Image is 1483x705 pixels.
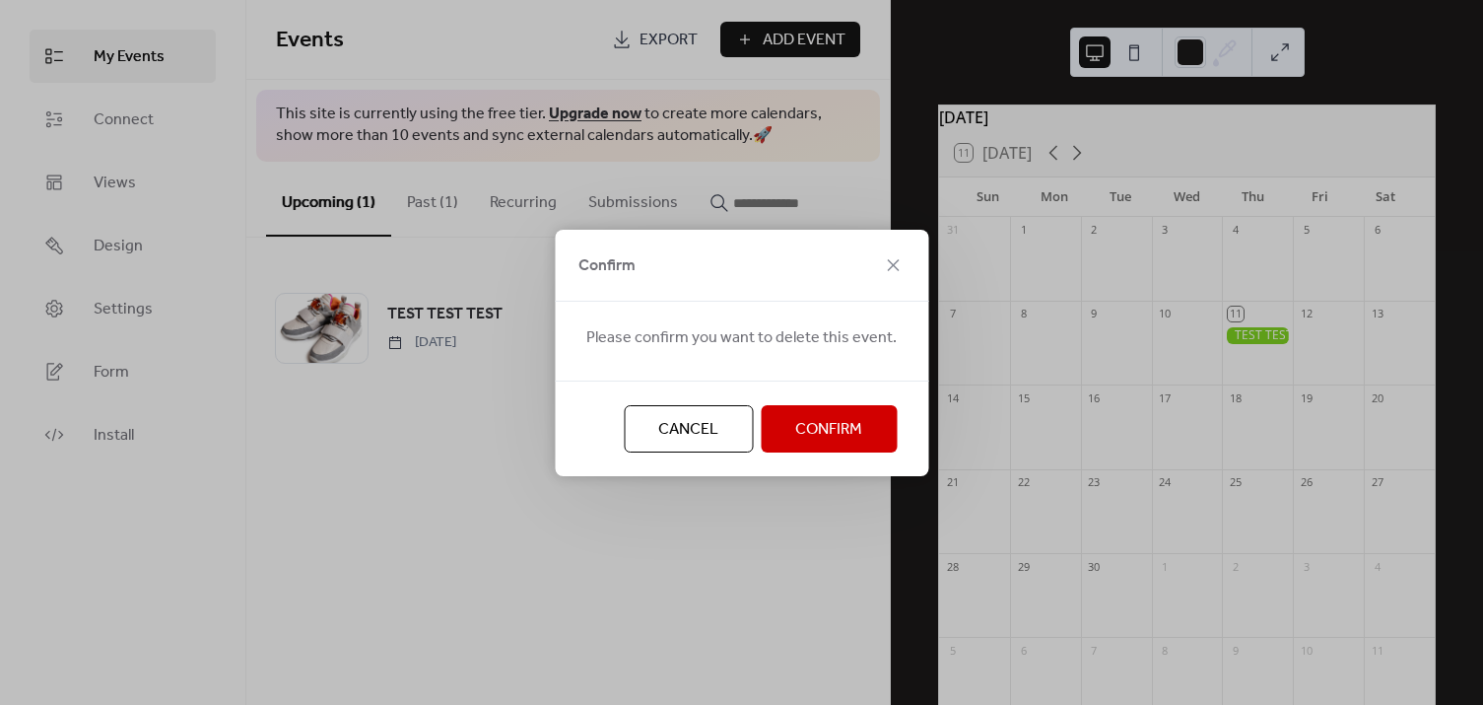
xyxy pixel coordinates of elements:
[658,418,718,442] span: Cancel
[624,405,753,453] button: Cancel
[795,418,862,442] span: Confirm
[586,326,897,350] span: Please confirm you want to delete this event.
[761,405,897,453] button: Confirm
[578,254,636,278] span: Confirm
